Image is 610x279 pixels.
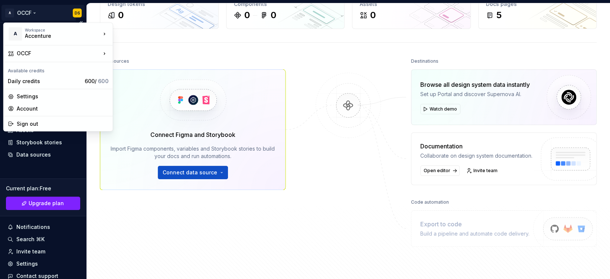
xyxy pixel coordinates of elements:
div: A [9,27,22,40]
div: Daily credits [8,78,82,85]
div: Accenture [25,32,88,40]
div: Account [17,105,108,112]
div: Settings [17,93,108,100]
div: Sign out [17,120,108,127]
div: OCCF [17,50,101,57]
div: Available credits [5,63,111,75]
div: Workspace [25,28,101,32]
span: 600 / [85,78,108,84]
span: 600 [98,78,108,84]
